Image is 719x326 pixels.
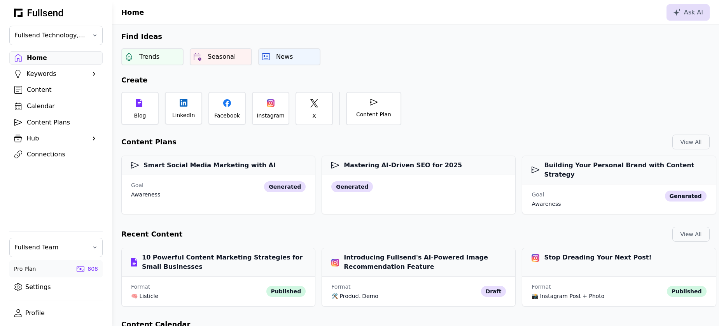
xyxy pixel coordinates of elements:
[27,150,98,159] div: Connections
[532,191,561,198] div: Goal
[673,8,703,17] div: Ask AI
[134,112,146,119] div: Blog
[131,181,160,189] div: Goal
[266,286,306,297] div: published
[14,243,87,252] span: Fullsend Team
[27,53,98,63] div: Home
[667,286,707,297] div: published
[27,118,98,127] div: Content Plans
[679,230,703,238] div: View All
[532,253,651,262] h3: Stop Dreading Your Next Post!
[331,283,478,291] div: Format
[121,229,182,240] h2: Recent Content
[172,111,195,119] div: LinkedIn
[27,85,98,95] div: Content
[679,138,703,146] div: View All
[131,292,263,300] div: 🧠 Listicle
[208,52,236,61] div: Seasonal
[532,283,664,291] div: Format
[131,253,306,272] h3: 10 Powerful Content Marketing Strategies for Small Businesses
[9,116,103,129] a: Content Plans
[672,227,710,242] button: View All
[121,137,177,147] h2: Content Plans
[9,26,103,45] button: Fullsend Technology, Inc.
[112,31,719,42] h2: Find Ideas
[532,161,706,179] h3: Building Your Personal Brand with Content Strategy
[131,283,263,291] div: Format
[87,265,98,273] div: 808
[331,253,506,272] h3: Introducing Fullsend's AI-Powered Image Recommendation Feature
[9,238,103,257] button: Fullsend Team
[481,286,506,297] div: draft
[532,292,664,300] div: 📸 Instagram Post + Photo
[9,148,103,161] a: Connections
[112,75,719,86] h2: Create
[14,265,36,273] div: Pro Plan
[331,292,478,300] div: 🛠️ Product Demo
[667,4,710,21] button: Ask AI
[532,200,561,208] div: awareness
[331,181,373,192] div: generated
[276,52,293,61] div: News
[331,161,462,170] h3: Mastering AI-Driven SEO for 2025
[264,181,306,192] div: generated
[131,191,160,198] div: awareness
[9,100,103,113] a: Calendar
[9,51,103,65] a: Home
[356,110,391,118] div: Content Plan
[312,112,316,120] div: X
[9,307,103,320] a: Profile
[9,280,103,294] a: Settings
[214,112,240,119] div: Facebook
[665,191,707,202] div: generated
[139,52,159,61] div: Trends
[257,112,284,119] div: Instagram
[131,161,276,170] h3: Smart Social Media Marketing with AI
[27,102,98,111] div: Calendar
[9,83,103,96] a: Content
[26,69,86,79] div: Keywords
[14,31,87,40] span: Fullsend Technology, Inc.
[26,134,86,143] div: Hub
[121,7,144,18] h1: Home
[672,135,710,149] button: View All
